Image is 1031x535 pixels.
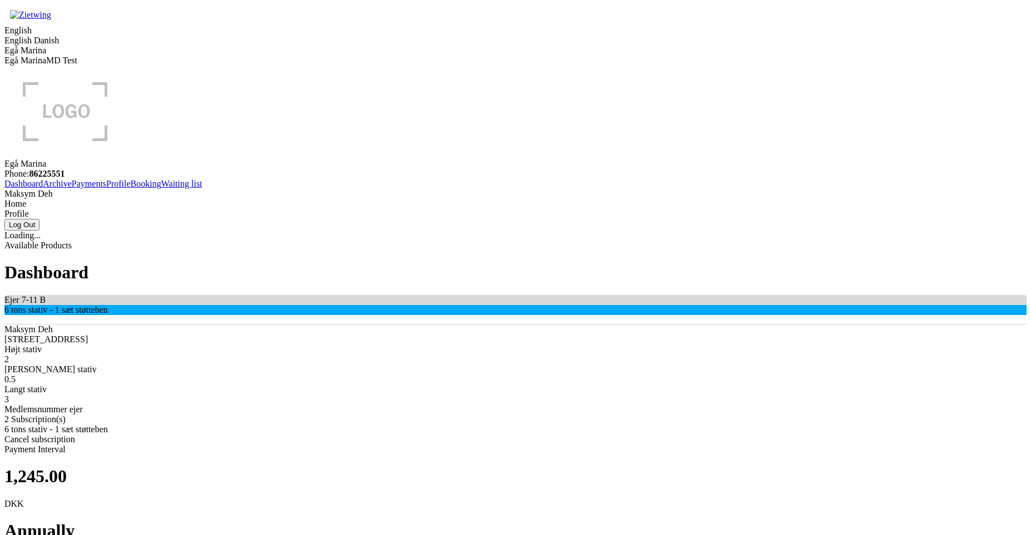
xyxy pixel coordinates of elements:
a: Archive [43,179,72,188]
div: 3 [4,394,1027,404]
div: 6 tons stativ - 1 sæt støtteben [4,305,1027,315]
div: Phone: [4,169,1027,179]
div: [PERSON_NAME] stativ [4,364,1027,374]
a: Egå Marina [4,56,46,65]
h1: 1,245.00 [4,466,1027,487]
div: Payment Interval [4,444,1027,454]
strong: 86225551 [29,169,65,178]
span: Maksym Deh [4,189,53,198]
div: 0.5 [4,374,1027,384]
div: Ejer 7-11 B [4,295,1027,305]
div: Maksym Deh [4,324,1027,334]
div: Medlemsnummer ejer [4,404,1027,414]
button: Log Out [4,219,39,231]
div: Cancel subscription [4,434,1027,444]
img: logo [4,66,126,157]
a: English [4,36,32,45]
div: 2 [4,354,1027,364]
div: Egå Marina [4,159,1027,169]
span: 2 Subscription(s) [4,414,66,424]
div: Langt stativ [4,384,1027,394]
div: Profile [4,209,1027,219]
span: English [4,26,32,35]
a: Danish [34,36,59,45]
h1: Dashboard [4,262,1027,283]
div: Loading... [4,231,1027,241]
a: MD Test [46,56,77,65]
a: Waiting list [161,179,202,188]
div: Højt stativ [4,344,1027,354]
div: Home [4,199,1027,209]
a: Dashboard [4,179,43,188]
a: Booking [131,179,161,188]
div: Available Products [4,241,1027,251]
div: DKK [4,499,1027,509]
a: [STREET_ADDRESS] [4,334,88,344]
a: Profile [106,179,131,188]
img: Zietwing [4,4,57,26]
div: 6 tons stativ - 1 sæt støtteben [4,424,1027,434]
a: Payments [72,179,106,188]
span: Egå Marina [4,46,46,55]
